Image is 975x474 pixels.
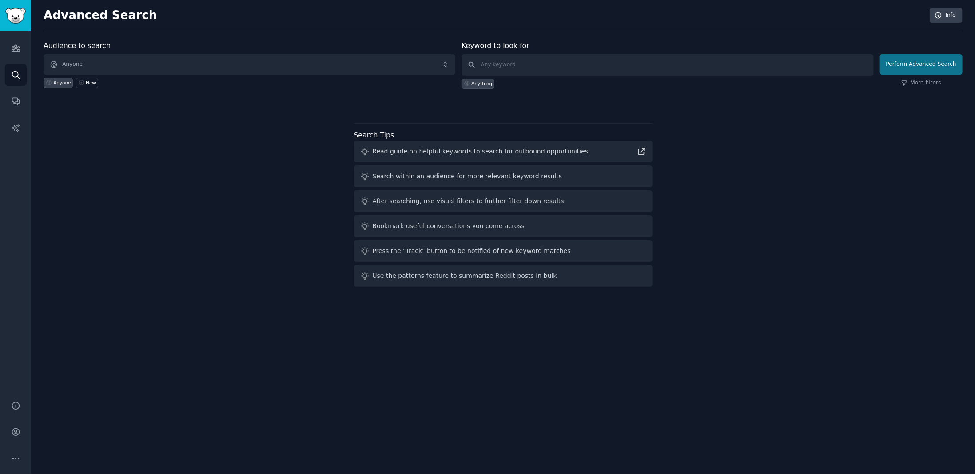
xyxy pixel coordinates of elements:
h2: Advanced Search [44,8,925,23]
div: Anyone [53,80,71,86]
a: New [76,78,98,88]
img: GummySearch logo [5,8,26,24]
a: Info [930,8,963,23]
button: Perform Advanced Search [880,54,963,75]
label: Search Tips [354,131,394,139]
label: Audience to search [44,41,111,50]
div: Bookmark useful conversations you come across [373,221,525,231]
div: Read guide on helpful keywords to search for outbound opportunities [373,147,589,156]
label: Keyword to look for [462,41,529,50]
a: More filters [901,79,941,87]
div: Search within an audience for more relevant keyword results [373,172,562,181]
div: New [86,80,96,86]
div: Anything [471,80,492,87]
button: Anyone [44,54,455,75]
div: Press the "Track" button to be notified of new keyword matches [373,246,571,256]
div: Use the patterns feature to summarize Reddit posts in bulk [373,271,557,281]
div: After searching, use visual filters to further filter down results [373,197,564,206]
input: Any keyword [462,54,873,76]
